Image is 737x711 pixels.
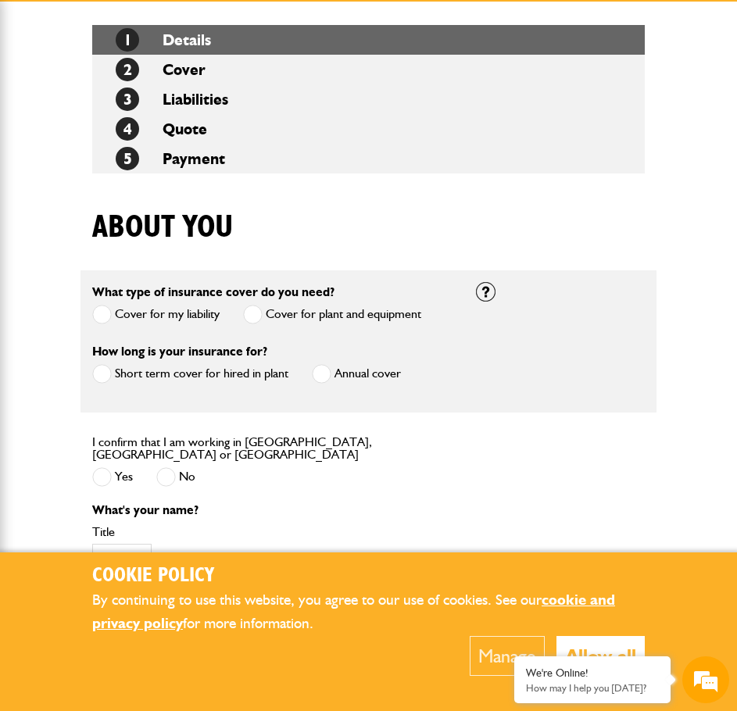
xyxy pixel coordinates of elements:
[116,88,139,111] span: 3
[116,28,139,52] span: 1
[213,481,284,502] em: Start Chat
[92,467,133,487] label: Yes
[92,55,645,84] li: Cover
[92,526,453,538] label: Title
[92,504,453,516] p: What's your name?
[526,682,659,694] p: How may I help you today?
[156,467,195,487] label: No
[92,436,453,461] label: I confirm that I am working in [GEOGRAPHIC_DATA], [GEOGRAPHIC_DATA] or [GEOGRAPHIC_DATA]
[81,88,263,108] div: Chat with us now
[92,25,645,55] li: Details
[312,364,401,384] label: Annual cover
[92,286,335,298] label: What type of insurance cover do you need?
[92,364,288,384] label: Short term cover for hired in plant
[92,345,267,358] label: How long is your insurance for?
[116,58,139,81] span: 2
[116,147,139,170] span: 5
[92,114,645,144] li: Quote
[92,209,233,246] h1: About you
[243,305,421,324] label: Cover for plant and equipment
[116,117,139,141] span: 4
[256,8,294,45] div: Minimize live chat window
[470,636,545,676] button: Manage
[526,666,659,680] div: We're Online!
[20,237,285,271] input: Enter your phone number
[20,191,285,225] input: Enter your email address
[92,305,220,324] label: Cover for my liability
[20,145,285,179] input: Enter your last name
[92,588,645,636] p: By continuing to use this website, you agree to our use of cookies. See our for more information.
[92,564,645,588] h2: Cookie Policy
[92,144,645,173] li: Payment
[20,283,285,468] textarea: Type your message and hit 'Enter'
[27,87,66,109] img: d_20077148190_company_1631870298795_20077148190
[556,636,645,676] button: Allow all
[92,84,645,114] li: Liabilities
